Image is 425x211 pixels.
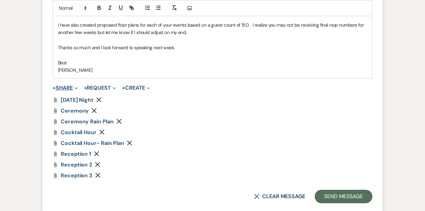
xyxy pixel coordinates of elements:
a: ceremony rain plan [61,119,114,124]
span: reception 1 [61,150,91,157]
span: cocktail hour- rain plan [61,140,124,147]
button: Clear message [254,194,305,199]
span: [DATE] Night [61,96,93,103]
p: Thanks so much and I look forward to speaking next week. [58,44,367,51]
span: + [53,85,56,91]
button: Create [122,85,150,91]
a: [DATE] Night [61,97,93,103]
span: + [122,85,125,91]
p: [PERSON_NAME] [58,66,367,74]
button: Send Message [315,190,372,203]
a: reception 1 [61,151,91,157]
button: Share [53,85,78,91]
button: Request [84,85,116,91]
span: reception 3 [61,172,92,179]
span: + [84,85,87,91]
span: reception 2 [61,161,92,168]
span: cocktail hour [61,129,96,136]
a: reception 3 [61,173,92,178]
p: Best [58,59,367,66]
a: ceremony [61,108,89,114]
a: cocktail hour- rain plan [61,141,124,146]
p: I have also created proposed floor plans for each of your events based on a guest count of 150. I... [58,21,367,36]
a: cocktail hour [61,130,96,135]
span: ceremony [61,107,89,114]
span: ceremony rain plan [61,118,114,125]
a: reception 2 [61,162,92,168]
